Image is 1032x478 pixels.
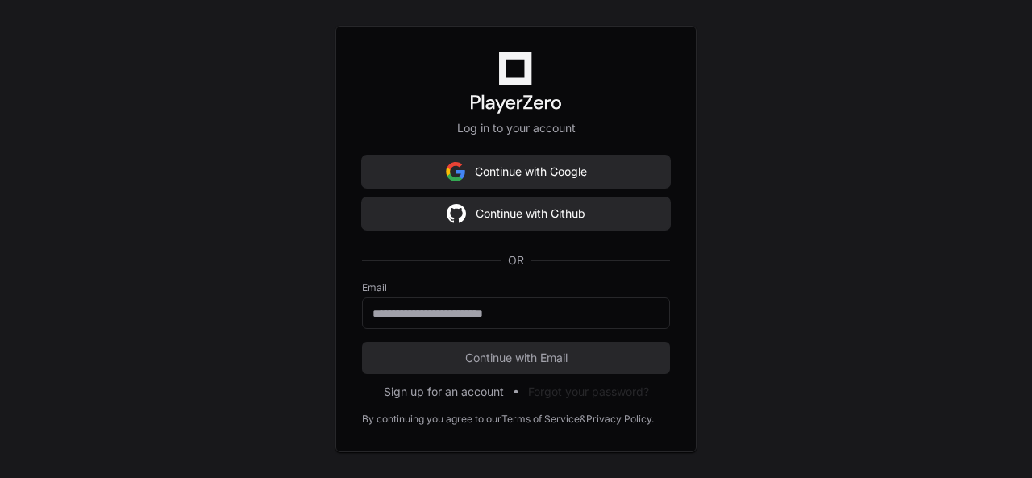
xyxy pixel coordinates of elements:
[501,413,580,426] a: Terms of Service
[446,156,465,188] img: Sign in with google
[362,120,670,136] p: Log in to your account
[362,281,670,294] label: Email
[586,413,654,426] a: Privacy Policy.
[362,197,670,230] button: Continue with Github
[580,413,586,426] div: &
[362,156,670,188] button: Continue with Google
[362,350,670,366] span: Continue with Email
[501,252,531,268] span: OR
[362,342,670,374] button: Continue with Email
[362,413,501,426] div: By continuing you agree to our
[447,197,466,230] img: Sign in with google
[528,384,649,400] button: Forgot your password?
[384,384,504,400] button: Sign up for an account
